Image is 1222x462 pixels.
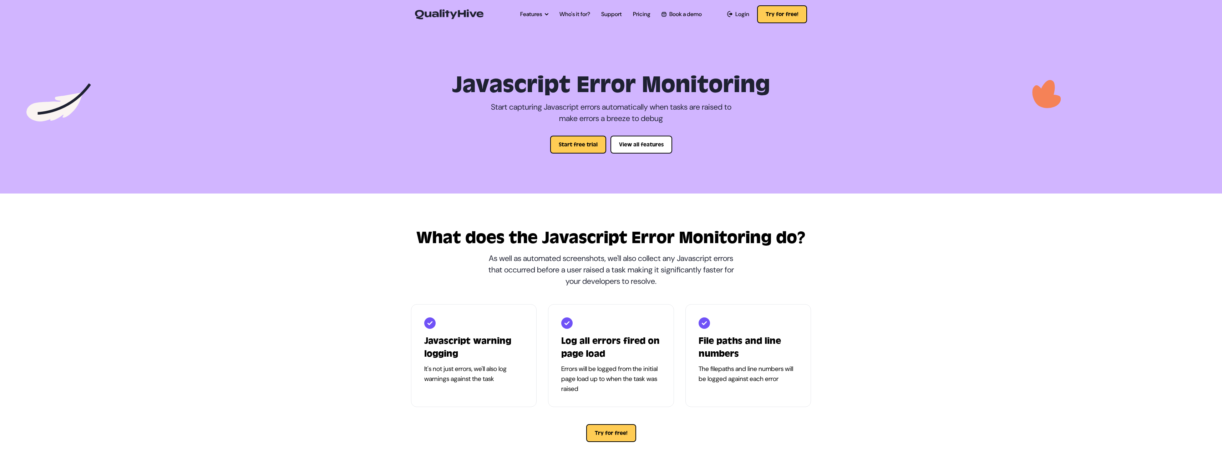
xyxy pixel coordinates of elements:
[699,335,798,360] h3: File paths and line numbers
[601,10,622,19] a: Support
[757,5,807,23] button: Try for free!
[561,317,573,329] img: Log all errors fired on page load
[417,71,805,99] h1: Javascript Error Monitoring
[727,10,750,19] a: Login
[488,101,734,124] p: Start capturing Javascript errors automatically when tasks are raised to make errors a breeze to ...
[411,229,811,246] h2: What does the Javascript Error Monitoring do?
[550,136,606,154] button: Start free trial
[424,364,524,384] p: It's not just errors, we'll also log warnings against the task
[661,12,666,16] img: Book a QualityHive Demo
[661,10,701,19] a: Book a demo
[699,364,798,384] p: The filepaths and line numbers will be logged against each error
[520,10,548,19] a: Features
[699,317,710,329] img: File paths and line numbers
[561,364,661,394] p: Errors will be logged from the initial page load up to when the task was raised
[559,10,590,19] a: Who's it for?
[610,136,672,154] button: View all features
[633,10,650,19] a: Pricing
[586,424,636,442] button: Try for free!
[488,253,734,287] p: As well as automated screenshots, we'll also collect any Javascript errors that occurred before a...
[424,317,436,329] img: Javascript warning logging
[424,335,524,360] h3: Javascript warning logging
[735,10,749,19] span: Login
[561,335,661,360] h3: Log all errors fired on page load
[415,9,483,19] img: QualityHive - Bug Tracking Tool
